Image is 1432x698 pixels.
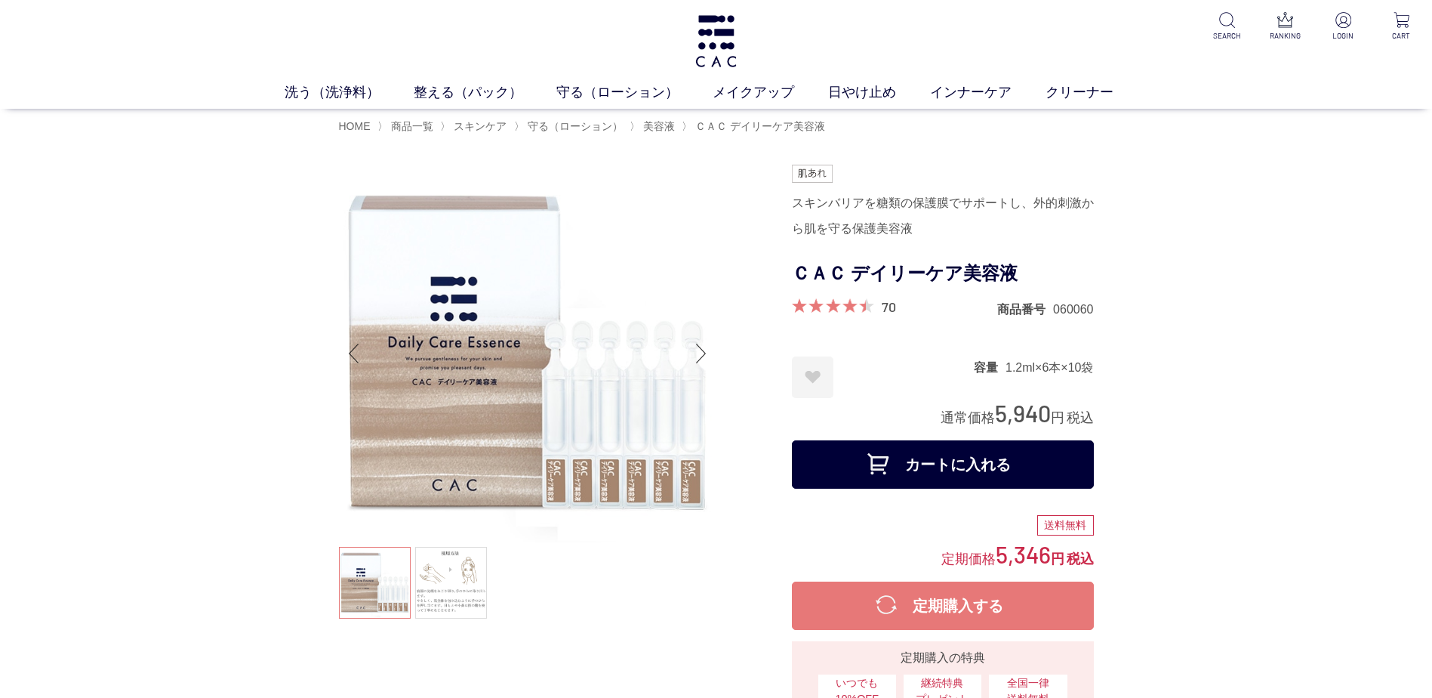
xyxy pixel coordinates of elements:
span: 5,940 [995,399,1051,427]
a: CART [1383,12,1420,42]
a: ＣＡＣ デイリーケア美容液 [692,120,825,132]
span: 美容液 [643,120,675,132]
span: 5,346 [996,540,1051,568]
li: 〉 [630,119,679,134]
div: Previous slide [339,323,369,384]
div: 送料無料 [1037,515,1094,536]
a: お気に入りに登録する [792,357,833,398]
img: 肌あれ [792,165,833,183]
a: RANKING [1267,12,1304,42]
span: 商品一覧 [391,120,433,132]
div: Next slide [686,323,716,384]
button: カートに入れる [792,440,1094,489]
p: CART [1383,30,1420,42]
a: インナーケア [930,82,1046,103]
dd: 1.2ml×6本×10袋 [1005,360,1094,375]
span: 円 [1051,410,1064,425]
a: メイクアップ [713,82,828,103]
a: 70 [882,298,896,315]
a: HOME [339,120,371,132]
a: スキンケア [451,120,507,132]
img: ＣＡＣ デイリーケア美容液 [339,165,716,542]
dt: 容量 [974,360,1005,375]
p: LOGIN [1325,30,1362,42]
button: 定期購入する [792,582,1094,630]
li: 〉 [440,119,510,134]
a: 美容液 [640,120,675,132]
span: 守る（ローション） [528,120,623,132]
a: クリーナー [1046,82,1147,103]
div: 定期購入の特典 [798,649,1088,667]
span: 税込 [1067,410,1094,425]
a: 守る（ローション） [525,120,623,132]
a: LOGIN [1325,12,1362,42]
div: スキンバリアを糖類の保護膜でサポートし、外的刺激から肌を守る保護美容液 [792,190,1094,242]
img: logo [693,15,739,67]
li: 〉 [514,119,627,134]
span: ＣＡＣ デイリーケア美容液 [695,120,825,132]
span: 円 [1051,551,1064,567]
a: 洗う（洗浄料） [285,82,414,103]
h1: ＣＡＣ デイリーケア美容液 [792,257,1094,291]
span: 通常価格 [941,410,995,425]
dt: 商品番号 [997,301,1053,317]
li: 〉 [682,119,829,134]
p: SEARCH [1209,30,1246,42]
a: 整える（パック） [414,82,556,103]
dd: 060060 [1053,301,1093,317]
li: 〉 [377,119,437,134]
a: 商品一覧 [388,120,433,132]
span: 定期価格 [941,550,996,567]
a: 日やけ止め [828,82,930,103]
a: SEARCH [1209,12,1246,42]
span: スキンケア [454,120,507,132]
p: RANKING [1267,30,1304,42]
span: 税込 [1067,551,1094,567]
a: 守る（ローション） [556,82,713,103]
